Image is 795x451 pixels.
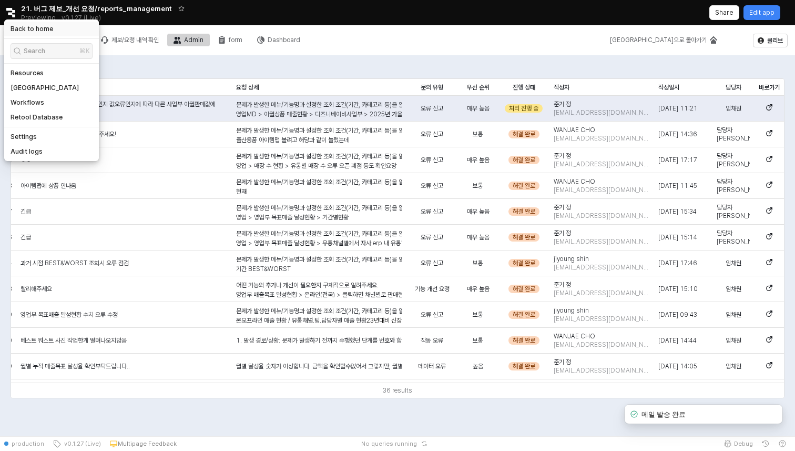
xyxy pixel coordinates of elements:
span: [DATE] 11:45 [658,182,697,190]
div: 메인으로 돌아가기 [604,34,723,46]
span: 담당자 [PERSON_NAME] [717,152,750,168]
p: 현재 [236,187,402,196]
span: 보통 [473,182,483,190]
span: [DATE] 15:34 [658,207,697,216]
p: 출산용품 아이템맵 볼려고 해당과 같이 눌렀는데 [236,135,402,145]
div: 제보/요청 내역 확인 [111,36,159,44]
span: 해결 완료 [513,182,535,190]
span: 월별 누적 매출목표 달성율 확인부탁드립니다.. [21,362,130,370]
span: production [12,439,44,448]
div: 제보/요청 내역 확인 [95,34,165,46]
span: [DATE] 15:10 [658,285,698,293]
span: 오류 신고 [421,259,443,267]
span: [DATE] 14:36 [658,130,697,138]
span: [EMAIL_ADDRESS][DOMAIN_NAME] [554,108,650,117]
div: Previewing v0.1.27 (Live) [21,11,107,25]
p: 클리브 [767,36,783,45]
h5: Retool Database [11,113,63,122]
span: [EMAIL_ADDRESS][DOMAIN_NAME] [554,212,650,220]
span: 임채원 [726,336,741,345]
span: 임채원 [726,362,741,370]
span: 긴급 [21,207,31,216]
span: 요청 상세 [236,83,259,92]
div: ⌘K [79,46,90,56]
div: 문제가 발생한 메뉴/기능명과 설정한 조회 조건(기간, 카테고리 등)을 알려주세요. 구체적으로 어떤 수치나 현상이 잘못되었고, 왜 오류라고 생각하시는지 설명해주세요. 올바른 결... [236,100,402,390]
div: Table toolbar [11,383,784,398]
span: 준기 정 [554,280,571,289]
button: Add app to favorites [176,3,187,14]
span: 바로가기 [759,83,780,92]
span: 긴급 [21,233,31,242]
span: WANJAE CHO [554,332,595,340]
span: 작성자 [554,83,569,92]
span: 준기 정 [554,100,571,108]
span: 매우 높음 [467,104,490,113]
span: [EMAIL_ADDRESS][DOMAIN_NAME] [554,186,650,194]
span: 오류 신고 [421,182,443,190]
div: 36 results [383,385,412,396]
span: WANJAE CHO [554,126,595,134]
span: 준기 정 [554,152,571,160]
button: 클리브 [753,34,788,47]
span: 해결 완료 [513,233,535,242]
span: 담당자 [PERSON_NAME] [717,126,750,143]
span: No queries running [361,439,417,448]
button: Multipage Feedback [105,436,181,451]
span: 매우 높음 [467,233,490,242]
button: Help [774,436,791,451]
div: Search within Retool. Click to open the command palette, or press Command plus K [4,41,99,61]
span: [EMAIL_ADDRESS][DOMAIN_NAME] [554,160,650,168]
p: 기간 BEST&WORST [236,264,402,274]
span: [DATE] 11:21 [658,104,698,113]
span: [EMAIL_ADDRESS][DOMAIN_NAME] [554,237,650,246]
button: Reset app state [419,440,430,447]
span: 보통 [473,336,483,345]
span: 23년대비 신장액 표기 오류 수정해 주세요. [366,317,467,324]
span: 준기 정 [554,358,571,366]
h4: 메일 발송 완료 [641,409,686,419]
span: [EMAIL_ADDRESS][DOMAIN_NAME] [554,315,650,323]
span: jiyoung shin [554,255,589,263]
button: Edit app [743,5,780,20]
span: [DATE] 14:05 [658,362,697,370]
a: Back to home [4,22,99,36]
button: History [757,436,774,451]
span: 21. 버그 제보_개선 요청/reports_management [21,3,172,14]
span: 보통 [473,259,483,267]
span: [DATE] 17:46 [658,259,697,267]
p: v0.1.27 (Live) [62,14,101,22]
span: Previewing [21,13,56,23]
span: [EMAIL_ADDRESS][DOMAIN_NAME] [554,134,650,143]
span: 준기 정 [554,229,571,237]
span: 문의 유형 [421,83,443,92]
button: Admin [167,34,210,46]
span: 빨리해주세요 [21,285,52,293]
span: 데이터 오류 [418,362,446,370]
span: [EMAIL_ADDRESS][DOMAIN_NAME] [554,366,650,375]
p: 영업 > 영업부 목표매출 달성현황 > 기간별현황 [236,213,402,222]
div: 문제가 발생한 메뉴/기능명과 설정한 조회 조건(기간, 카테고리 등)을 알려주세요. 구체적으로 어떤 수치나 현상이 잘못되었고, 왜 오류라고 생각하시는지 설명해주세요. 올바른 결... [236,203,402,431]
div: Dashboard [251,34,307,46]
span: 베스트 워스트 사진 작업한게 딸려나오지않음 [21,336,127,345]
p: 영업MD > 이월상품 매출현황 > 디즈니베이비사업부 > 2025년 가을이월 / 2025년 봄이월 판매율 값 오류 [236,109,402,119]
button: form [212,34,249,46]
a: Settings [4,129,99,144]
div: form [229,36,242,44]
span: 높음 [473,362,483,370]
p: 영업 > 영업부 목표매출 달성현황 > 유통채널별에서 자사 erp 내 유통형태값(데이터) 변경에 따른 자동연동이 안됨 [236,238,402,248]
a: Audit logs [4,144,99,159]
span: WANJAE CHO [554,177,595,186]
span: 담당자 [726,83,741,92]
span: 진행 상태 [513,83,535,92]
span: 오류 신고 [421,104,443,113]
p: Multipage Feedback [118,439,177,448]
span: [EMAIL_ADDRESS][DOMAIN_NAME] [554,289,650,297]
span: 매우 높음 [467,156,490,164]
span: 해결 완료 [513,310,535,319]
button: v0.1.27 (Live) [48,436,105,451]
p: 영업 > 매장 수 현황 > 유통별 매장 수 오류 오픈 폐점 등도 확인요망 [236,161,402,171]
span: 우선 순위 [467,83,490,92]
span: 해결 완료 [513,207,535,216]
span: 해결 완료 [513,259,535,267]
